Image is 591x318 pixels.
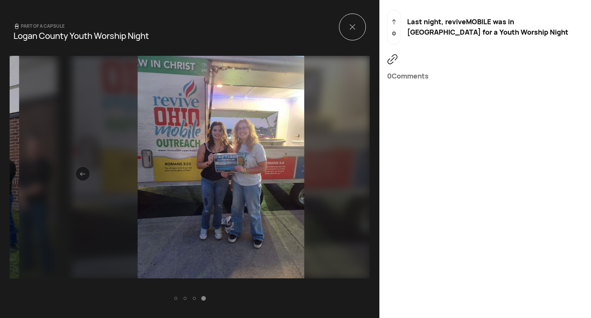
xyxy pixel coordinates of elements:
div: 0 Comments [387,71,429,81]
div: PART OF A CAPSULE [9,23,154,30]
div: Last night, reviveMOBILE was in [GEOGRAPHIC_DATA] for a Youth Worship Night [407,17,583,37]
p: 0 [392,29,396,38]
div: Logan County Youth Worship Night [13,30,149,42]
img: resizeImage [72,56,370,278]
